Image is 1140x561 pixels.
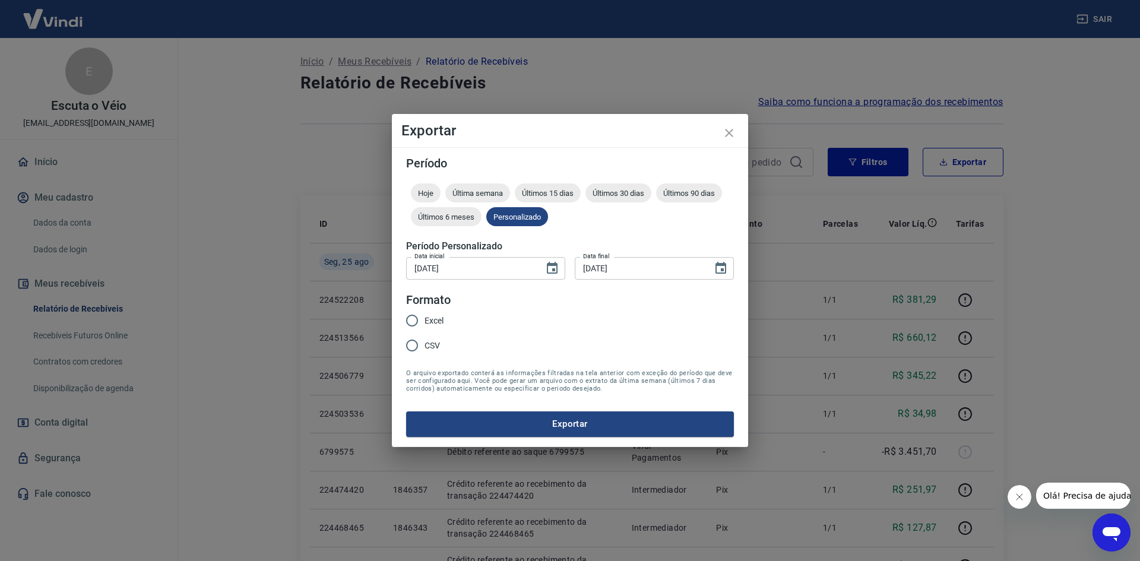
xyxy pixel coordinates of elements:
[1008,485,1031,509] iframe: Fechar mensagem
[406,240,734,252] h5: Período Personalizado
[406,291,451,309] legend: Formato
[486,213,548,221] span: Personalizado
[1036,483,1130,509] iframe: Mensagem da empresa
[575,257,704,279] input: DD/MM/YYYY
[406,157,734,169] h5: Período
[515,183,581,202] div: Últimos 15 dias
[585,189,651,198] span: Últimos 30 dias
[425,315,444,327] span: Excel
[583,252,610,261] label: Data final
[411,207,482,226] div: Últimos 6 meses
[540,256,564,280] button: Choose date, selected date is 25 de ago de 2025
[411,213,482,221] span: Últimos 6 meses
[709,256,733,280] button: Choose date, selected date is 25 de ago de 2025
[486,207,548,226] div: Personalizado
[411,183,441,202] div: Hoje
[425,340,440,352] span: CSV
[656,183,722,202] div: Últimos 90 dias
[411,189,441,198] span: Hoje
[445,189,510,198] span: Última semana
[715,119,743,147] button: close
[401,123,739,138] h4: Exportar
[7,8,100,18] span: Olá! Precisa de ajuda?
[515,189,581,198] span: Últimos 15 dias
[406,257,536,279] input: DD/MM/YYYY
[656,189,722,198] span: Últimos 90 dias
[1092,514,1130,552] iframe: Botão para abrir a janela de mensagens
[585,183,651,202] div: Últimos 30 dias
[414,252,445,261] label: Data inicial
[406,369,734,392] span: O arquivo exportado conterá as informações filtradas na tela anterior com exceção do período que ...
[445,183,510,202] div: Última semana
[406,411,734,436] button: Exportar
